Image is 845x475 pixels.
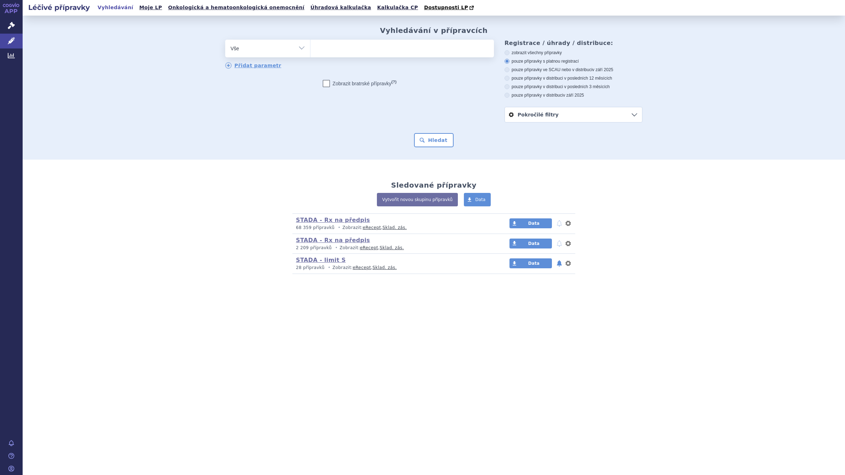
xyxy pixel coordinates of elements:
[383,225,407,230] a: Sklad. zás.
[528,241,540,246] span: Data
[414,133,454,147] button: Hledat
[380,26,488,35] h2: Vyhledávání v přípravcích
[375,3,420,12] a: Kalkulačka CP
[505,50,642,56] label: zobrazit všechny přípravky
[333,245,339,251] i: •
[505,67,642,73] label: pouze přípravky ve SCAU nebo v distribuci
[296,225,334,230] span: 68 359 přípravků
[296,217,370,223] a: STADA - Rx na předpis
[565,259,572,268] button: nastavení
[296,245,332,250] span: 2 209 přípravků
[380,245,404,250] a: Sklad. zás.
[505,40,642,46] h3: Registrace / úhrady / distribuce:
[360,245,378,250] a: eRecept
[424,5,468,10] span: Dostupnosti LP
[556,219,563,228] button: notifikace
[373,265,397,270] a: Sklad. zás.
[505,58,642,64] label: pouze přípravky s platnou registrací
[336,225,343,231] i: •
[296,245,448,251] p: Zobrazit: ,
[353,265,371,270] a: eRecept
[556,239,563,248] button: notifikace
[565,219,572,228] button: nastavení
[509,258,552,268] a: Data
[563,93,584,98] span: v září 2025
[23,2,95,12] h2: Léčivé přípravky
[528,221,540,226] span: Data
[556,259,563,268] button: notifikace
[363,225,381,230] a: eRecept
[323,80,397,87] label: Zobrazit bratrské přípravky
[377,193,458,206] a: Vytvořit novou skupinu přípravků
[166,3,307,12] a: Onkologická a hematoonkologická onemocnění
[296,225,448,231] p: Zobrazit: ,
[95,3,135,12] a: Vyhledávání
[509,218,552,228] a: Data
[296,237,370,244] a: STADA - Rx na předpis
[296,257,346,263] a: STADA - limit S
[505,92,642,98] label: pouze přípravky v distribuci
[326,265,332,271] i: •
[464,193,491,206] a: Data
[475,197,485,202] span: Data
[137,3,164,12] a: Moje LP
[422,3,477,13] a: Dostupnosti LP
[505,84,642,90] label: pouze přípravky v distribuci v posledních 3 měsících
[225,62,281,69] a: Přidat parametr
[528,261,540,266] span: Data
[592,67,613,72] span: v září 2025
[308,3,373,12] a: Úhradová kalkulačka
[505,75,642,81] label: pouze přípravky v distribuci v posledních 12 měsících
[505,107,642,122] a: Pokročilé filtry
[296,265,448,271] p: Zobrazit: ,
[509,239,552,248] a: Data
[296,265,325,270] span: 28 přípravků
[565,239,572,248] button: nastavení
[391,181,477,189] h2: Sledované přípravky
[391,80,396,84] abbr: (?)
